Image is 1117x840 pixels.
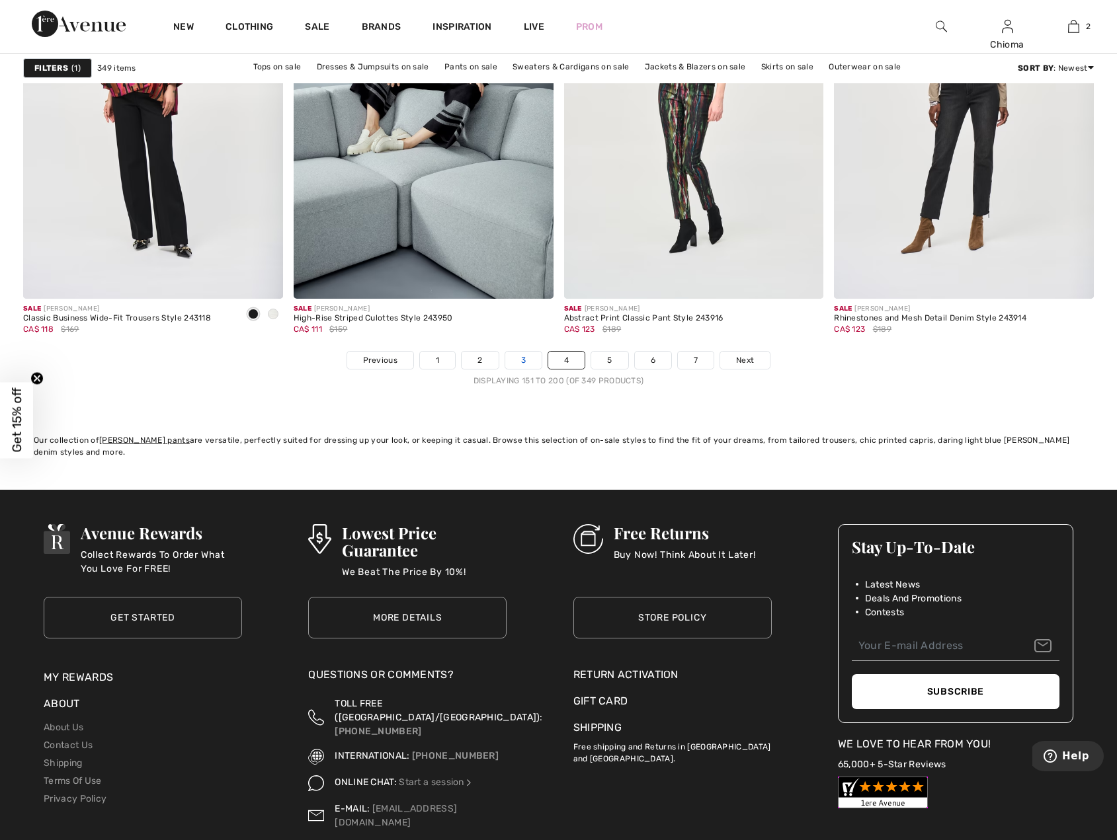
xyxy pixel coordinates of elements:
[294,314,453,323] div: High-Rise Striped Culottes Style 243950
[294,325,322,334] span: CA$ 111
[1032,741,1104,774] iframe: Opens a widget where you can find more information
[564,304,724,314] div: [PERSON_NAME]
[44,793,106,804] a: Privacy Policy
[1068,19,1079,34] img: My Bag
[573,524,603,554] img: Free Returns
[464,778,474,787] img: Online Chat
[564,305,582,313] span: Sale
[399,777,474,788] a: Start a session
[9,388,24,453] span: Get 15% off
[243,304,263,326] div: Black
[342,524,507,558] h3: Lowest Price Guarantee
[755,58,820,75] a: Skirts on sale
[44,597,242,638] a: Get Started
[506,58,636,75] a: Sweaters & Cardigans on sale
[23,325,54,334] span: CA$ 118
[44,757,82,769] a: Shipping
[838,759,946,770] a: 65,000+ 5-Star Reviews
[462,352,498,369] a: 2
[1086,20,1091,32] span: 2
[71,62,81,74] span: 1
[573,693,772,709] a: Gift Card
[573,667,772,683] a: Return Activation
[81,548,242,574] p: Collect Rewards To Order What You Love For FREE!
[247,58,308,75] a: Tops on sale
[335,777,397,788] span: ONLINE CHAT:
[936,19,947,34] img: search the website
[30,371,44,385] button: Close teaser
[44,775,102,786] a: Terms Of Use
[1018,63,1054,73] strong: Sort By
[573,736,772,765] p: Free shipping and Returns in [GEOGRAPHIC_DATA] and [GEOGRAPHIC_DATA].
[1018,62,1094,74] div: : Newest
[834,314,1026,323] div: Rhinestones and Mesh Detail Denim Style 243914
[308,524,331,554] img: Lowest Price Guarantee
[614,524,756,541] h3: Free Returns
[308,749,324,765] img: International
[173,21,194,35] a: New
[433,21,491,35] span: Inspiration
[44,696,242,718] div: About
[335,803,370,814] span: E-MAIL:
[342,565,507,592] p: We Beat The Price By 10%!
[865,578,920,592] span: Latest News
[23,305,41,313] span: Sale
[1002,20,1013,32] a: Sign In
[308,697,324,738] img: Toll Free (Canada/US)
[834,305,852,313] span: Sale
[310,58,436,75] a: Dresses & Jumpsuits on sale
[294,305,311,313] span: Sale
[294,304,453,314] div: [PERSON_NAME]
[591,352,628,369] a: 5
[573,597,772,638] a: Store Policy
[524,20,544,34] a: Live
[1002,19,1013,34] img: My Info
[852,674,1059,709] button: Subscribe
[308,802,324,829] img: Contact us
[720,352,770,369] a: Next
[335,803,457,828] a: [EMAIL_ADDRESS][DOMAIN_NAME]
[32,11,126,37] img: 1ère Avenue
[335,726,421,737] a: [PHONE_NUMBER]
[23,304,211,314] div: [PERSON_NAME]
[838,736,1073,752] div: We Love To Hear From You!
[834,304,1026,314] div: [PERSON_NAME]
[602,323,621,335] span: $189
[305,21,329,35] a: Sale
[1041,19,1106,34] a: 2
[852,631,1059,661] input: Your E-mail Address
[873,323,891,335] span: $189
[34,62,68,74] strong: Filters
[61,323,79,335] span: $169
[975,38,1040,52] div: Chioma
[44,722,83,733] a: About Us
[438,58,504,75] a: Pants on sale
[420,352,455,369] a: 1
[335,698,542,723] span: TOLL FREE ([GEOGRAPHIC_DATA]/[GEOGRAPHIC_DATA]):
[678,352,714,369] a: 7
[308,667,507,689] div: Questions or Comments?
[226,21,273,35] a: Clothing
[412,750,499,761] a: [PHONE_NUMBER]
[44,671,113,683] a: My Rewards
[838,777,928,808] img: Customer Reviews
[44,740,93,751] a: Contact Us
[576,20,602,34] a: Prom
[263,304,283,326] div: Vanilla 30
[638,58,753,75] a: Jackets & Blazers on sale
[308,775,324,791] img: Online Chat
[505,352,542,369] a: 3
[564,325,595,334] span: CA$ 123
[335,750,409,761] span: INTERNATIONAL:
[635,352,671,369] a: 6
[865,605,904,619] span: Contests
[363,354,397,366] span: Previous
[564,314,724,323] div: Abstract Print Classic Pant Style 243916
[308,597,507,638] a: More Details
[852,538,1059,555] h3: Stay Up-To-Date
[34,434,1083,458] div: Our collection of are versatile, perfectly suited for dressing up your look, or keeping it casual...
[329,323,347,335] span: $159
